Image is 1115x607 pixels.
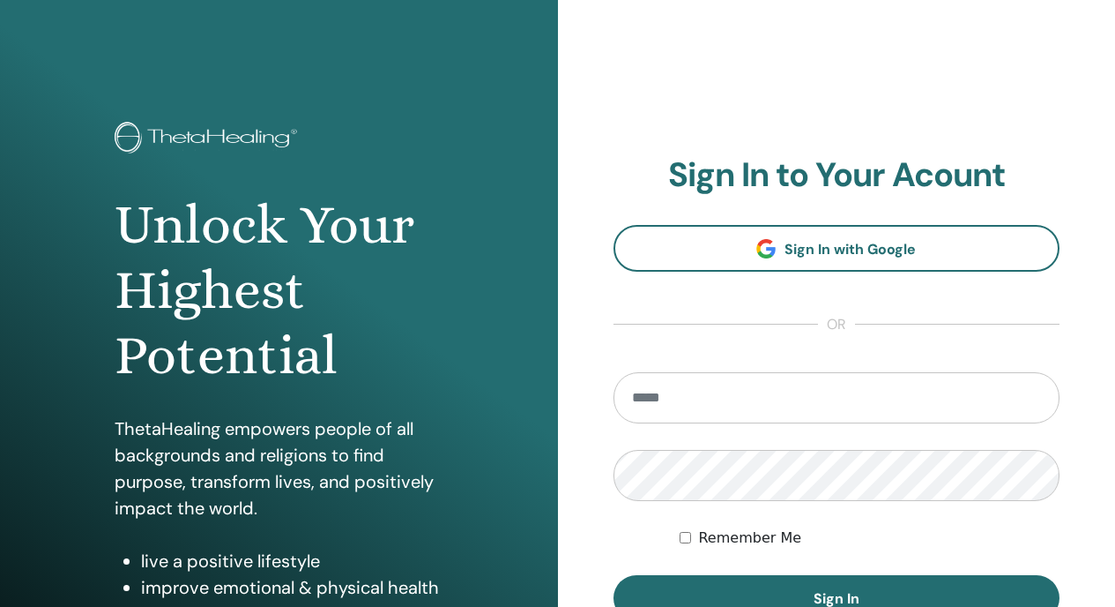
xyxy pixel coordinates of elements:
[818,314,855,335] span: or
[613,155,1060,196] h2: Sign In to Your Acount
[141,548,442,574] li: live a positive lifestyle
[115,416,442,521] p: ThetaHealing empowers people of all backgrounds and religions to find purpose, transform lives, a...
[613,225,1060,272] a: Sign In with Google
[115,192,442,389] h1: Unlock Your Highest Potential
[141,574,442,601] li: improve emotional & physical health
[680,528,1059,549] div: Keep me authenticated indefinitely or until I manually logout
[698,528,801,549] label: Remember Me
[784,240,916,259] span: Sign In with Google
